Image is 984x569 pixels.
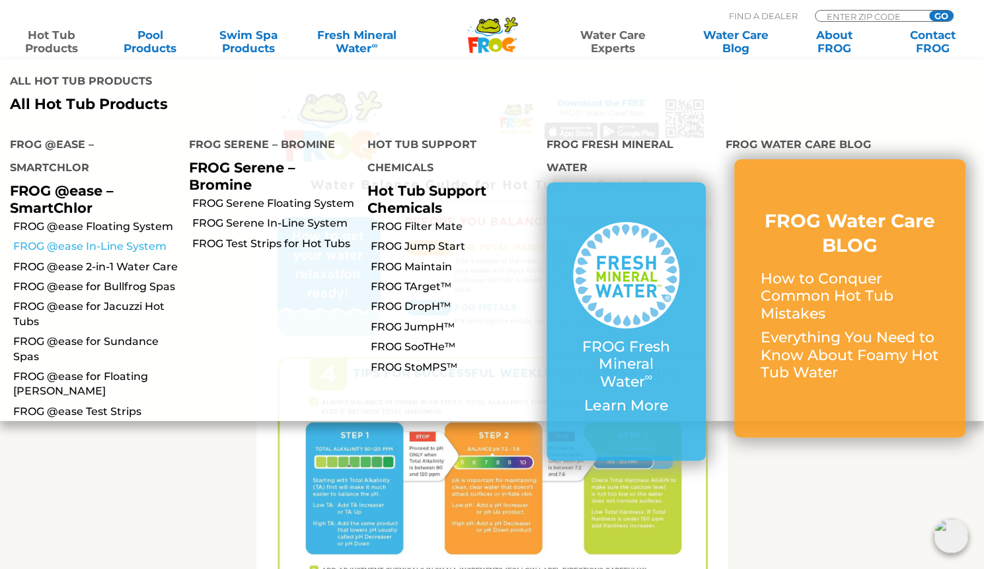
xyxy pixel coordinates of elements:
a: FROG TArget™ [371,280,537,294]
a: FROG Water Care BLOG How to Conquer Common Hot Tub Mistakes Everything You Need to Know About Foa... [761,209,939,388]
sup: ∞ [644,370,652,383]
h4: Hot Tub Support Chemicals [367,133,527,182]
input: GO [929,11,953,21]
a: FROG DropH™ [371,299,537,314]
p: FROG @ease – SmartChlor [10,182,169,215]
a: FROG @ease for Jacuzzi Hot Tubs [13,299,179,329]
a: ContactFROG [894,28,971,55]
a: FROG @ease Floating System [13,219,179,234]
a: Water CareBlog [697,28,774,55]
a: FROG Serene Floating System [192,196,358,211]
a: Water CareExperts [550,28,675,55]
a: FROG Filter Mate [371,219,537,234]
h4: FROG Water Care Blog [726,133,974,159]
a: PoolProducts [112,28,188,55]
a: All Hot Tub Products [10,96,482,113]
p: FROG Serene – Bromine [189,159,348,192]
a: Hot TubProducts [13,28,90,55]
p: Learn More [573,397,679,414]
p: Everything You Need to Know About Foamy Hot Tub Water [761,329,939,381]
a: FROG StoMPS™ [371,360,537,375]
a: FROG @ease for Bullfrog Spas [13,280,179,294]
p: Find A Dealer [729,10,798,22]
a: FROG Fresh Mineral Water∞ Learn More [573,222,679,421]
h4: FROG @ease – SmartChlor [10,133,169,182]
a: FROG Test Strips for Hot Tubs [192,237,358,251]
sup: ∞ [371,40,377,50]
p: How to Conquer Common Hot Tub Mistakes [761,270,939,322]
a: FROG @ease for Floating [PERSON_NAME] [13,369,179,399]
a: Hot Tub Support Chemicals [367,182,486,215]
input: Zip Code Form [825,11,915,22]
h4: All Hot Tub Products [10,69,482,96]
a: FROG Jump Start [371,239,537,254]
a: FROG @ease In-Line System [13,239,179,254]
img: openIcon [934,519,968,553]
a: FROG SooTHe™ [371,340,537,354]
h3: FROG Water Care BLOG [761,209,939,257]
p: FROG Fresh Mineral Water [573,338,679,391]
a: FROG @ease for Sundance Spas [13,334,179,364]
a: FROG JumpH™ [371,320,537,334]
h4: FROG Fresh Mineral Water [547,133,706,182]
a: FROG Serene In-Line System [192,216,358,231]
a: FROG Maintain [371,260,537,274]
a: Swim SpaProducts [210,28,287,55]
a: FROG @ease 2-in-1 Water Care [13,260,179,274]
a: Fresh MineralWater∞ [309,28,404,55]
a: FROG @ease Test Strips [13,404,179,419]
h4: FROG Serene – Bromine [189,133,348,159]
a: AboutFROG [796,28,872,55]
